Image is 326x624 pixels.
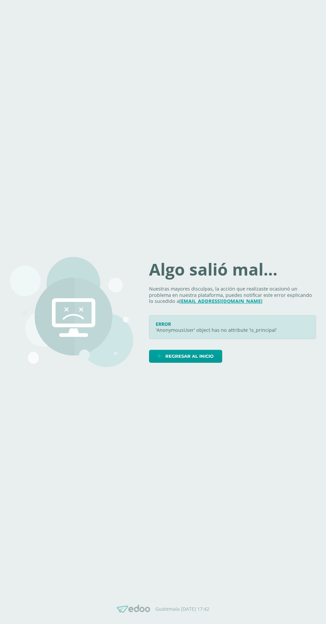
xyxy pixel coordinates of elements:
img: 500.png [10,257,133,367]
a: [EMAIL_ADDRESS][DOMAIN_NAME] [179,298,262,304]
p: Nuestras mayores disculpas, la acción que realizaste ocasionó un problema en nuestra plataforma, ... [149,286,316,305]
p: Guatemala [DATE] 17:42 [155,606,209,612]
p: 'AnonymousUser' object has no attribute 'is_principal' [156,327,309,333]
h1: Algo salió mal... [149,261,316,278]
span: ERROR [156,321,171,327]
span: Regresar al inicio [165,350,214,362]
img: Edoo [117,605,150,613]
a: Regresar al inicio [149,350,222,363]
